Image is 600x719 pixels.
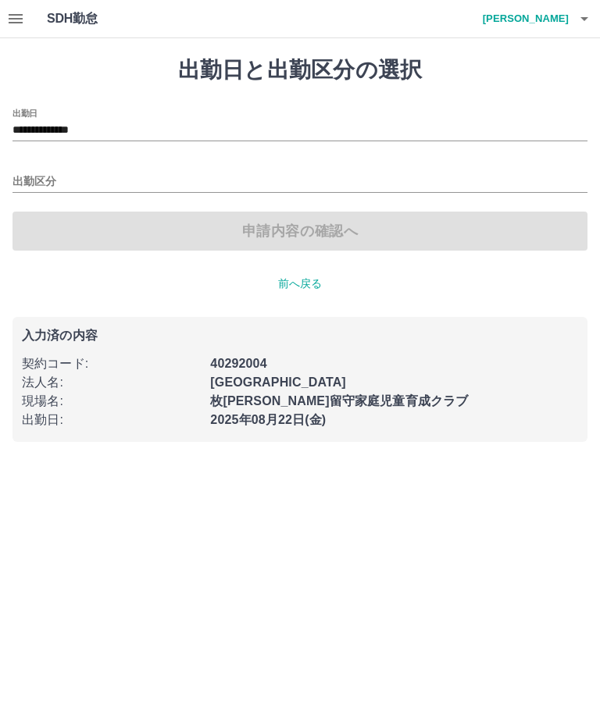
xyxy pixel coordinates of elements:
[22,392,201,411] p: 現場名 :
[210,357,266,370] b: 40292004
[22,411,201,429] p: 出勤日 :
[12,107,37,119] label: 出勤日
[22,354,201,373] p: 契約コード :
[210,413,326,426] b: 2025年08月22日(金)
[12,276,587,292] p: 前へ戻る
[12,57,587,84] h1: 出勤日と出勤区分の選択
[22,329,578,342] p: 入力済の内容
[22,373,201,392] p: 法人名 :
[210,394,468,408] b: 枚[PERSON_NAME]留守家庭児童育成クラブ
[210,376,346,389] b: [GEOGRAPHIC_DATA]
